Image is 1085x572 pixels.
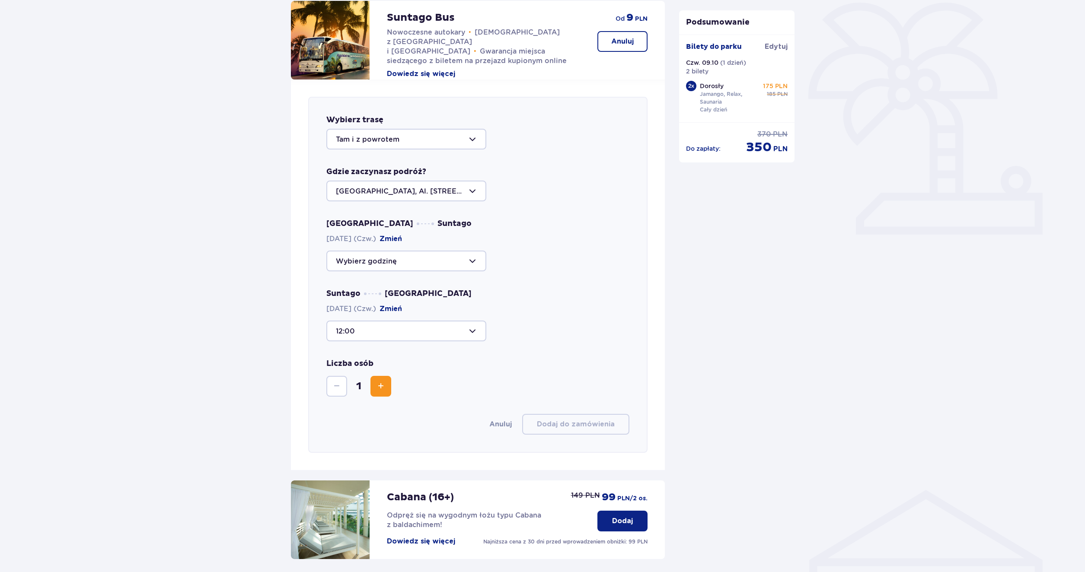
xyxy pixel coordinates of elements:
[612,516,633,526] p: Dodaj
[686,67,708,76] p: 2 bilety
[326,219,413,229] span: [GEOGRAPHIC_DATA]
[746,139,772,156] span: 350
[686,58,718,67] p: Czw. 09.10
[679,17,795,28] p: Podsumowanie
[773,144,788,154] span: PLN
[489,419,512,429] button: Anuluj
[720,58,746,67] p: ( 1 dzień )
[483,538,648,546] p: Najniższa cena z 30 dni przed wprowadzeniem obniżki: 99 PLN
[387,491,454,504] p: Cabana (16+)
[474,47,476,56] span: •
[387,69,455,79] button: Dowiedz się więcej
[763,82,788,90] p: 175 PLN
[767,90,775,98] span: 185
[616,14,625,23] span: od
[522,414,629,435] button: Dodaj do zamówienia
[291,480,370,559] img: attraction
[777,90,788,98] span: PLN
[757,130,771,139] span: 370
[617,494,648,503] span: PLN /2 os.
[597,31,648,52] button: Anuluj
[326,304,402,314] span: [DATE] (Czw.)
[437,219,472,229] span: Suntago
[326,167,426,177] p: Gdzie zaczynasz podróż?
[686,144,721,153] p: Do zapłaty :
[387,511,541,529] span: Odpręż się na wygodnym łożu typu Cabana z baldachimem!
[469,28,471,37] span: •
[364,292,381,295] img: dots
[326,289,361,299] span: Suntago
[349,380,369,393] span: 1
[700,82,724,90] p: Dorosły
[773,130,788,139] span: PLN
[626,11,633,24] span: 9
[387,11,455,24] p: Suntago Bus
[611,37,634,46] p: Anuluj
[417,222,434,225] img: dots
[571,491,600,500] p: 149 PLN
[686,42,742,51] p: Bilety do parku
[387,537,455,546] button: Dowiedz się więcej
[700,90,759,106] p: Jamango, Relax, Saunaria
[370,376,391,397] button: Zwiększ
[291,1,370,79] img: attraction
[326,359,373,369] p: Liczba osób
[380,304,402,314] button: Zmień
[387,28,465,36] span: Nowoczesne autokary
[387,28,560,55] span: [DEMOGRAPHIC_DATA] z [GEOGRAPHIC_DATA] i [GEOGRAPHIC_DATA]
[326,115,383,125] p: Wybierz trasę
[537,419,615,429] p: Dodaj do zamówienia
[326,376,347,397] button: Zmniejsz
[700,106,727,114] p: Cały dzień
[326,234,402,244] span: [DATE] (Czw.)
[380,234,402,244] button: Zmień
[597,511,648,531] button: Dodaj
[635,15,648,23] span: PLN
[765,42,788,51] span: Edytuj
[602,491,616,504] span: 99
[385,289,472,299] span: [GEOGRAPHIC_DATA]
[686,81,696,91] div: 2 x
